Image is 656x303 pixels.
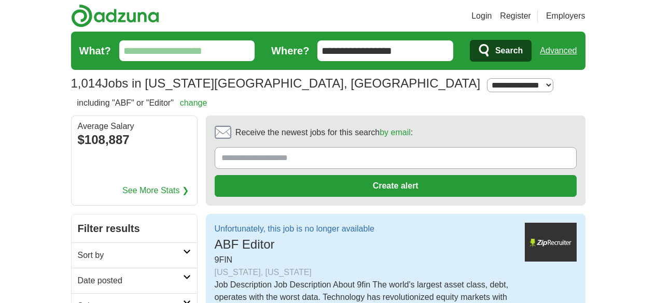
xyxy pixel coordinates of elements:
div: 9FIN [215,254,517,279]
p: Unfortunately, this job is no longer available [215,223,374,235]
a: change [180,98,207,107]
h2: including "ABF" or "Editor" [77,97,207,109]
h1: Jobs in [US_STATE][GEOGRAPHIC_DATA], [GEOGRAPHIC_DATA] [71,76,481,90]
a: Employers [546,10,585,22]
a: by email [380,128,411,137]
div: Average Salary [78,122,191,131]
a: Date posted [72,268,197,293]
a: Advanced [540,40,577,61]
img: Adzuna logo [71,4,159,27]
span: 1,014 [71,74,102,93]
a: Sort by [72,242,197,268]
a: Register [500,10,531,22]
div: [US_STATE], [US_STATE] [215,266,517,279]
span: ABF Editor [215,237,275,251]
h2: Sort by [78,249,183,262]
button: Search [470,40,532,62]
span: Receive the newest jobs for this search : [235,126,413,139]
span: Search [495,40,523,61]
button: Create alert [215,175,577,197]
a: See More Stats ❯ [122,184,189,197]
h2: Date posted [78,275,183,287]
label: What? [79,43,111,59]
img: ZipRecruiter logo [525,223,577,262]
div: $108,887 [78,131,191,149]
label: Where? [271,43,309,59]
h2: Filter results [72,214,197,242]
a: Login [471,10,492,22]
